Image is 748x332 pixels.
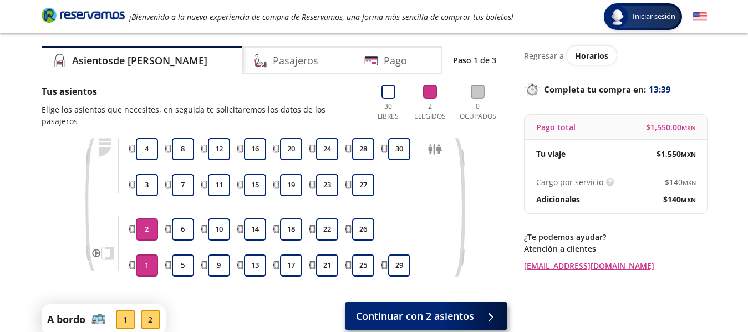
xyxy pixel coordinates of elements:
span: 13:39 [649,83,671,96]
span: $ 140 [665,176,696,188]
button: 30 [388,138,410,160]
button: 27 [352,174,374,196]
span: Horarios [575,50,608,61]
button: 9 [208,254,230,277]
button: 18 [280,218,302,241]
button: Continuar con 2 asientos [345,302,507,330]
button: 19 [280,174,302,196]
button: 15 [244,174,266,196]
div: Regresar a ver horarios [524,46,707,65]
div: 2 [141,310,160,329]
button: 26 [352,218,374,241]
p: A bordo [47,312,85,327]
h4: Pasajeros [273,53,318,68]
span: $ 1,550 [657,148,696,160]
p: Tus asientos [42,85,362,98]
p: Adicionales [536,193,580,205]
button: 25 [352,254,374,277]
button: 29 [388,254,410,277]
small: MXN [681,196,696,204]
p: 30 Libres [373,101,404,121]
button: 16 [244,138,266,160]
p: 0 Ocupados [457,101,499,121]
em: ¡Bienvenido a la nueva experiencia de compra de Reservamos, una forma más sencilla de comprar tus... [129,12,513,22]
p: Regresar a [524,50,564,62]
div: 1 [116,310,135,329]
button: 3 [136,174,158,196]
button: 21 [316,254,338,277]
button: 22 [316,218,338,241]
h4: Pago [384,53,407,68]
i: Brand Logo [42,7,125,23]
button: 28 [352,138,374,160]
button: 14 [244,218,266,241]
button: 17 [280,254,302,277]
p: 2 Elegidos [411,101,449,121]
button: 2 [136,218,158,241]
p: Pago total [536,121,576,133]
button: English [693,10,707,24]
p: Completa tu compra en : [524,81,707,97]
small: MXN [681,124,696,132]
span: $ 140 [663,193,696,205]
button: 23 [316,174,338,196]
a: [EMAIL_ADDRESS][DOMAIN_NAME] [524,260,707,272]
button: 24 [316,138,338,160]
p: Elige los asientos que necesites, en seguida te solicitaremos los datos de los pasajeros [42,104,362,127]
h4: Asientos de [PERSON_NAME] [72,53,207,68]
span: $ 1,550.00 [646,121,696,133]
button: 13 [244,254,266,277]
small: MXN [683,178,696,187]
p: ¿Te podemos ayudar? [524,231,707,243]
p: Paso 1 de 3 [453,54,496,66]
button: 4 [136,138,158,160]
p: Atención a clientes [524,243,707,254]
span: Iniciar sesión [628,11,680,22]
button: 5 [172,254,194,277]
span: Continuar con 2 asientos [356,309,474,324]
p: Cargo por servicio [536,176,603,188]
button: 11 [208,174,230,196]
button: 8 [172,138,194,160]
button: 10 [208,218,230,241]
button: 7 [172,174,194,196]
button: 20 [280,138,302,160]
button: 1 [136,254,158,277]
p: Tu viaje [536,148,566,160]
button: 12 [208,138,230,160]
button: 6 [172,218,194,241]
small: MXN [681,150,696,159]
a: Brand Logo [42,7,125,27]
